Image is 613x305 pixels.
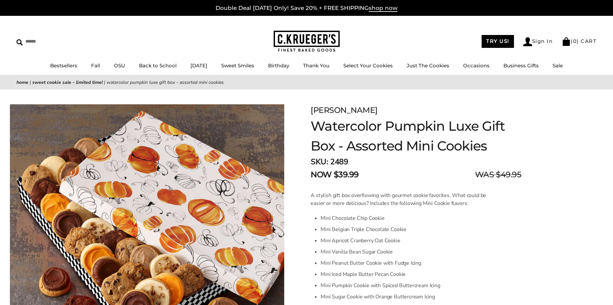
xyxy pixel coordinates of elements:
[321,269,491,280] li: Mini Iced Maple Butter Pecan Cookie
[343,62,393,69] a: Select Your Cookies
[311,104,521,116] div: [PERSON_NAME]
[216,5,397,12] a: Double Deal [DATE] Only! Save 20% + FREE SHIPPINGshop now
[107,79,224,85] span: Watercolor Pumpkin Luxe Gift Box - Assorted Mini Cookies
[321,235,491,246] li: Mini Apricot Cranberry Oat Cookie
[311,169,358,181] span: NOW $39.99
[274,31,340,52] img: C.KRUEGER'S
[321,291,491,302] li: Mini Sugar Cookie with Orange Buttercream Icing
[311,191,491,207] p: A stylish gift box overflowing with gourmet cookie favorites. What could be easier or more delici...
[311,156,328,167] strong: SKU:
[321,246,491,257] li: Mini Vanilla Bean Sugar Cookie
[321,280,491,291] li: Mini Pumpkin Cookie with Spiced Buttercream Icing
[303,62,329,69] a: Thank You
[17,36,95,47] input: Search
[573,38,577,44] span: 0
[407,62,449,69] a: Just The Cookies
[17,79,596,86] nav: breadcrumbs
[562,38,596,44] a: (0) CART
[268,62,289,69] a: Birthday
[50,62,77,69] a: Bestsellers
[475,169,521,181] span: WAS $49.95
[91,62,100,69] a: Fall
[139,62,177,69] a: Back to School
[369,5,397,12] span: shop now
[523,37,532,46] img: Account
[32,79,103,85] a: Sweet Cookie Sale - Limited Time!
[30,79,31,85] span: |
[190,62,207,69] a: [DATE]
[114,62,125,69] a: OSU
[17,79,28,85] a: Home
[562,37,571,46] img: Bag
[523,37,553,46] a: Sign In
[311,116,521,156] h1: Watercolor Pumpkin Luxe Gift Box - Assorted Mini Cookies
[104,79,105,85] span: |
[553,62,563,69] a: Sale
[17,39,23,46] img: Search
[321,257,491,269] li: Mini Peanut Butter Cookie with Fudge Icing
[503,62,539,69] a: Business Gifts
[463,62,490,69] a: Occasions
[482,35,514,48] a: TRY US!
[221,62,254,69] a: Sweet Smiles
[330,156,348,167] span: 2489
[321,224,491,235] li: Mini Belgian Triple Chocolate Cookie
[321,213,491,224] li: Mini Chocolate Chip Cookie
